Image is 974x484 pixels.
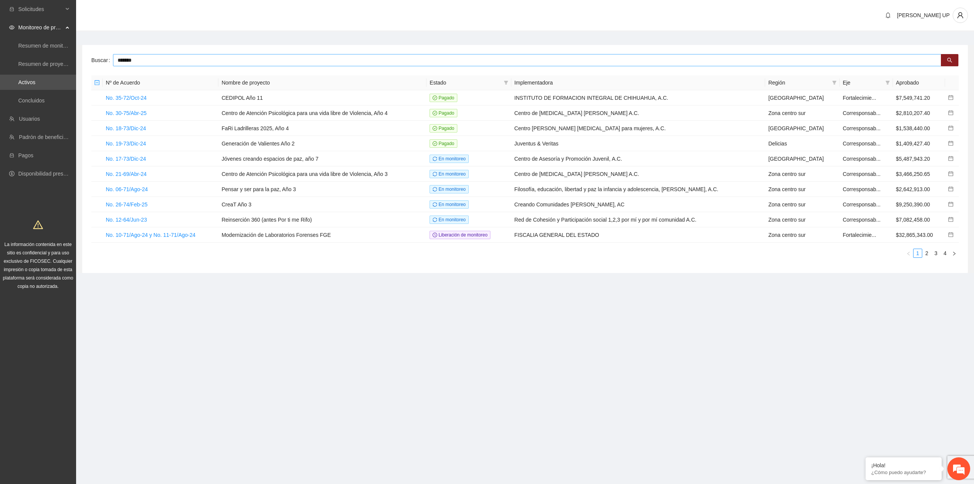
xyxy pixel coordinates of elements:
button: left [904,249,913,258]
p: ¿Cómo puedo ayudarte? [871,470,936,475]
td: CEDIPOL Año 11 [218,90,427,105]
span: filter [502,77,510,88]
button: user [953,8,968,23]
a: No. 35-72/Oct-24 [106,95,146,101]
span: Eje [843,78,882,87]
span: calendar [948,186,953,192]
a: 2 [923,249,931,257]
li: Previous Page [904,249,913,258]
a: Pagos [18,152,33,158]
span: Pagado [430,124,457,133]
div: Minimizar ventana de chat en vivo [125,4,143,22]
td: Centro de Asesoría y Promoción Juvenil, A.C. [511,151,766,166]
a: 1 [914,249,922,257]
th: Aprobado [893,75,945,90]
a: No. 21-69/Abr-24 [106,171,146,177]
span: warning [33,220,43,230]
td: Delicias [765,136,840,151]
span: user [953,12,968,19]
span: right [952,251,956,256]
span: Corresponsab... [843,141,881,147]
a: Activos [18,79,35,85]
span: sync [433,172,437,176]
span: Pagado [430,94,457,102]
td: [GEOGRAPHIC_DATA] [765,90,840,105]
td: Pensar y ser para la paz, Año 3 [218,182,427,197]
span: calendar [948,95,953,100]
button: bell [882,9,894,21]
span: sync [433,217,437,222]
a: Padrón de beneficiarios [19,134,75,140]
span: filter [831,77,838,88]
span: filter [885,80,890,85]
span: [PERSON_NAME] UP [897,12,950,18]
td: Centro de [MEDICAL_DATA] [PERSON_NAME] A.C. [511,105,766,121]
td: Jóvenes creando espacios de paz, año 7 [218,151,427,166]
td: Zona centro sur [765,212,840,227]
td: $2,642,913.00 [893,182,945,197]
textarea: Escriba su mensaje y pulse “Intro” [4,208,145,235]
span: Corresponsab... [843,186,881,192]
button: right [950,249,959,258]
span: filter [832,80,837,85]
td: $3,466,250.65 [893,166,945,182]
span: calendar [948,141,953,146]
td: $2,810,207.40 [893,105,945,121]
span: Corresponsab... [843,125,881,131]
td: $5,487,943.20 [893,151,945,166]
span: sync [433,187,437,192]
span: calendar [948,110,953,115]
span: En monitoreo [430,185,469,193]
td: INSTITUTO DE FORMACION INTEGRAL DE CHIHUAHUA, A.C. [511,90,766,105]
td: Reinserción 360 (antes Por ti me Rifo) [218,212,427,227]
span: La información contenida en este sitio es confidencial y para uso exclusivo de FICOSEC. Cualquier... [3,242,73,289]
span: check-circle [433,141,437,146]
span: left [906,251,911,256]
span: check-circle [433,96,437,100]
span: inbox [9,6,14,12]
td: CreaT Año 3 [218,197,427,212]
td: Zona centro sur [765,197,840,212]
span: search [947,58,952,64]
a: calendar [948,125,953,131]
span: check-circle [433,126,437,131]
li: 1 [913,249,922,258]
td: FISCALIA GENERAL DEL ESTADO [511,227,766,243]
div: ¡Hola! [871,462,936,468]
span: Estamos en línea. [44,102,105,179]
td: Creando Comunidades [PERSON_NAME], AC [511,197,766,212]
span: En monitoreo [430,200,469,209]
a: No. 17-73/Dic-24 [106,156,146,162]
a: calendar [948,217,953,223]
a: calendar [948,201,953,208]
span: Fortalecimie... [843,95,876,101]
td: Juventus & Veritas [511,136,766,151]
td: [GEOGRAPHIC_DATA] [765,121,840,136]
td: Red de Cohesión y Participación social 1,2,3 por mí y por mí comunidad A.C. [511,212,766,227]
a: No. 12-64/Jun-23 [106,217,147,223]
span: Corresponsab... [843,110,881,116]
span: filter [884,77,891,88]
th: Implementadora [511,75,766,90]
td: Zona centro sur [765,227,840,243]
a: calendar [948,141,953,147]
a: Concluidos [18,97,45,104]
span: Región [768,78,829,87]
th: Nombre de proyecto [218,75,427,90]
span: Corresponsab... [843,171,881,177]
td: [GEOGRAPHIC_DATA] [765,151,840,166]
td: FaRi Ladrilleras 2025, Año 4 [218,121,427,136]
li: 4 [941,249,950,258]
td: Centro de Atención Psicológica para una vida libre de Violencia, Año 3 [218,166,427,182]
li: Next Page [950,249,959,258]
span: calendar [948,171,953,176]
a: No. 30-75/Abr-25 [106,110,146,116]
span: Corresponsab... [843,156,881,162]
span: En monitoreo [430,155,469,163]
a: calendar [948,110,953,116]
span: sync [433,202,437,207]
td: Centro de Atención Psicológica para una vida libre de Violencia, Año 4 [218,105,427,121]
span: Solicitudes [18,2,63,17]
td: Centro [PERSON_NAME] [MEDICAL_DATA] para mujeres, A.C. [511,121,766,136]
